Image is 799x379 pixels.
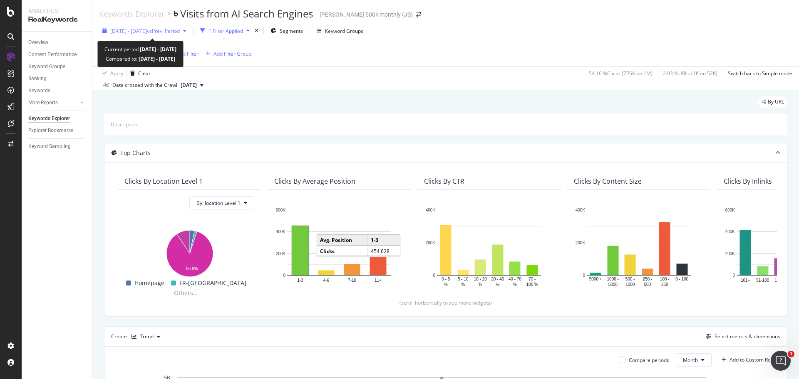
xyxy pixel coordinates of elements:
[28,98,78,107] a: More Reports
[589,277,602,281] text: 5000 +
[768,99,784,104] span: By URL
[325,27,363,34] div: Keyword Groups
[718,353,780,367] button: Add to Custom Report
[774,278,785,282] text: 16-50
[608,282,618,287] text: 5000
[127,66,151,80] button: Clear
[28,62,86,71] a: Keyword Groups
[180,7,313,21] div: Visits from AI Search Engines
[574,177,642,185] div: Clicks By Content Size
[28,15,85,25] div: RealKeywords
[758,96,787,108] div: legacy label
[99,9,164,18] a: Keywords Explorer
[124,226,254,278] svg: A chart.
[788,351,794,357] span: 1
[111,330,164,343] div: Create
[110,27,147,34] span: [DATE] - [DATE]
[202,49,251,59] button: Add Filter Group
[274,206,404,288] svg: A chart.
[583,273,585,278] text: 0
[607,277,619,281] text: 1000 -
[213,50,251,57] div: Add Filter Group
[99,24,190,37] button: [DATE] - [DATE]vsPrev. Period
[28,38,48,47] div: Overview
[28,74,86,83] a: Ranking
[509,277,522,281] text: 40 - 70
[276,208,286,212] text: 600K
[741,278,750,282] text: 101+
[110,70,123,77] div: Apply
[730,357,780,362] div: Add to Custom Report
[491,277,504,281] text: 20 - 40
[112,81,177,89] div: Data crossed with the Crawl
[297,278,303,282] text: 1-3
[574,206,704,288] svg: A chart.
[458,277,469,281] text: 5 - 10
[424,177,464,185] div: Clicks By CTR
[196,199,241,207] span: By: location Level 1
[660,277,670,281] text: 100 -
[513,282,517,287] text: %
[661,282,668,287] text: 250
[28,50,77,59] div: Content Performance
[625,277,635,281] text: 500 -
[253,27,260,35] div: times
[725,66,792,80] button: Switch back to Simple mode
[703,332,780,342] button: Select metrics & dimensions
[474,277,487,281] text: 10 - 20
[124,177,203,185] div: Clicks By location Level 1
[28,86,50,95] div: Keywords
[526,282,538,287] text: 100 %
[676,353,712,367] button: Month
[496,282,499,287] text: %
[28,74,47,83] div: Ranking
[186,266,198,271] text: 85.6%
[267,24,306,37] button: Segments
[461,282,465,287] text: %
[283,273,285,278] text: 0
[140,46,176,53] b: [DATE] - [DATE]
[756,278,769,282] text: 51-100
[128,330,164,343] button: Trend
[189,196,254,209] button: By: location Level 1
[725,208,735,212] text: 600K
[576,208,586,212] text: 400K
[171,288,201,298] span: Others...
[28,38,86,47] a: Overview
[348,278,356,282] text: 7-10
[276,251,286,256] text: 200K
[444,282,448,287] text: %
[375,278,382,282] text: 11+
[28,126,86,135] a: Explorer Bookmarks
[120,149,151,157] div: Top Charts
[28,50,86,59] a: Content Performance
[683,357,698,364] span: Month
[114,299,777,306] div: (scroll horizontally to see more widgets)
[28,98,58,107] div: More Reports
[589,70,653,77] div: 54.16 % Clicks ( 776K on 1M )
[28,126,73,135] div: Explorer Bookmarks
[104,44,176,54] div: Current period:
[675,277,689,281] text: 0 - 100
[426,240,436,245] text: 200K
[99,66,123,80] button: Apply
[176,50,199,57] div: Add Filter
[663,70,717,77] div: 2.03 % URLs ( 1K on 52K )
[629,357,669,364] div: Compare periods
[177,80,207,90] button: [DATE]
[179,278,246,288] span: FR-[GEOGRAPHIC_DATA]
[424,206,554,288] svg: A chart.
[276,229,286,234] text: 400K
[442,277,450,281] text: 0 - 5
[28,114,70,123] div: Keywords Explorer
[576,240,586,245] text: 200K
[140,334,154,339] div: Trend
[644,282,651,287] text: 500
[715,333,780,340] div: Select metrics & dimensions
[28,86,86,95] a: Keywords
[28,142,71,151] div: Keyword Sampling
[724,177,772,185] div: Clicks By Inlinks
